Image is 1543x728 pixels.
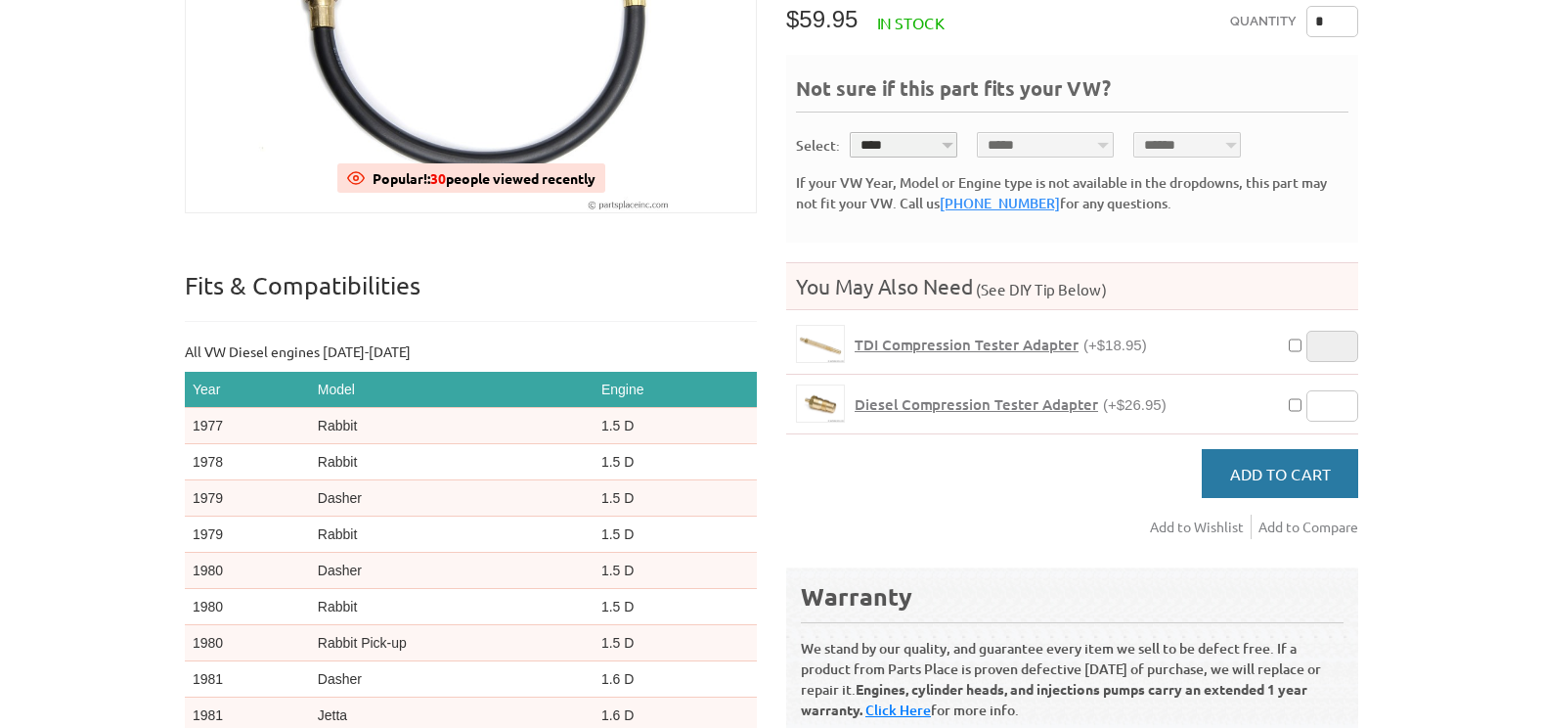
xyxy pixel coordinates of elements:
p: Fits & Compatibilities [185,270,757,322]
td: Rabbit [310,408,594,444]
p: All VW Diesel engines [DATE]-[DATE] [185,341,757,362]
td: 1.5 D [594,625,757,661]
p: We stand by our quality, and guarantee every item we sell to be defect free. If a product from Pa... [801,622,1344,720]
td: 1980 [185,553,310,589]
th: Engine [594,372,757,408]
td: 1978 [185,444,310,480]
b: Engines, cylinder heads, and injections pumps carry an extended 1 year warranty. [801,680,1307,718]
span: TDI Compression Tester Adapter [855,335,1079,354]
td: Dasher [310,553,594,589]
div: Select: [796,135,840,156]
a: Diesel Compression Tester Adapter(+$26.95) [855,395,1167,414]
span: $59.95 [786,6,858,32]
td: Rabbit [310,589,594,625]
label: Quantity [1230,6,1297,37]
a: TDI Compression Tester Adapter [796,325,845,363]
span: Add to Cart [1230,464,1331,483]
button: Add to Cart [1202,449,1358,498]
div: Warranty [801,580,1344,613]
a: Click Here [865,701,931,719]
td: 1977 [185,408,310,444]
td: Rabbit [310,444,594,480]
td: Rabbit [310,517,594,553]
a: TDI Compression Tester Adapter(+$18.95) [855,336,1147,354]
td: 1980 [185,625,310,661]
th: Year [185,372,310,408]
td: Dasher [310,480,594,517]
span: Diesel Compression Tester Adapter [855,394,1098,414]
div: If your VW Year, Model or Engine type is not available in the dropdowns, this part may not fit yo... [796,172,1348,213]
td: 1.5 D [594,517,757,553]
td: 1979 [185,517,310,553]
td: 1.5 D [594,408,757,444]
a: Diesel Compression Tester Adapter [796,385,845,423]
a: [PHONE_NUMBER] [940,194,1060,212]
a: Add to Wishlist [1150,515,1252,539]
span: In stock [877,13,945,32]
div: Not sure if this part fits your VW? [796,74,1348,113]
td: 1.5 D [594,444,757,480]
th: Model [310,372,594,408]
td: 1980 [185,589,310,625]
td: Rabbit Pick-up [310,625,594,661]
td: 1.5 D [594,480,757,517]
span: (See DIY Tip Below) [973,280,1107,298]
td: 1.6 D [594,661,757,698]
a: Add to Compare [1258,515,1358,539]
td: 1981 [185,661,310,698]
img: Diesel Compression Tester Adapter [797,386,844,422]
td: Dasher [310,661,594,698]
img: TDI Compression Tester Adapter [797,326,844,362]
td: 1979 [185,480,310,517]
h4: You May Also Need [786,273,1358,299]
span: (+$18.95) [1083,337,1147,353]
span: (+$26.95) [1103,396,1167,413]
td: 1.5 D [594,589,757,625]
td: 1.5 D [594,553,757,589]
